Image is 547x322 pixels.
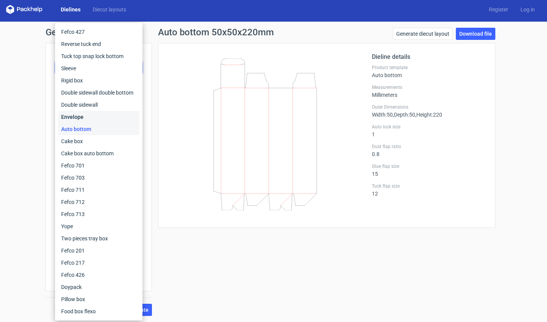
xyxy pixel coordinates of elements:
[372,124,486,137] div: 1
[372,144,486,150] label: Dust flap ratio
[58,74,139,87] div: Rigid box
[58,269,139,281] div: Fefco 426
[372,112,393,118] span: Width : 50
[372,183,486,197] div: 12
[58,196,139,208] div: Fefco 712
[55,6,87,13] a: Dielines
[393,28,453,40] a: Generate diecut layout
[58,159,139,172] div: Fefco 701
[58,208,139,220] div: Fefco 713
[46,28,501,37] h1: Generate new dieline
[58,172,139,184] div: Fefco 703
[415,112,442,118] span: , Height : 220
[372,163,486,169] label: Glue flap size
[158,28,274,37] h1: Auto bottom 50x50x220mm
[58,281,139,293] div: Doypack
[372,65,486,71] label: Product template
[58,305,139,317] div: Food box flexo
[58,62,139,74] div: Sleeve
[372,84,486,98] div: Millimeters
[58,38,139,50] div: Reverse tuck end
[58,135,139,147] div: Cake box
[456,28,495,40] a: Download file
[514,6,541,13] a: Log in
[58,87,139,99] div: Double sidewall double bottom
[58,111,139,123] div: Envelope
[372,144,486,157] div: 0.8
[372,163,486,177] div: 15
[372,84,486,90] label: Measurements
[372,104,486,110] label: Outer Dimensions
[58,232,139,245] div: Two pieces tray box
[483,6,514,13] a: Register
[58,123,139,135] div: Auto bottom
[393,112,415,118] span: , Depth : 50
[58,99,139,111] div: Double sidewall
[87,6,132,13] a: Diecut layouts
[372,124,486,130] label: Auto lock size
[372,52,486,62] h2: Dieline details
[372,65,486,78] div: Auto bottom
[58,26,139,38] div: Fefco 427
[58,257,139,269] div: Fefco 217
[58,184,139,196] div: Fefco 711
[58,50,139,62] div: Tuck top snap lock bottom
[58,220,139,232] div: Yope
[58,293,139,305] div: Pillow box
[58,147,139,159] div: Cake box auto bottom
[58,245,139,257] div: Fefco 201
[372,183,486,189] label: Tuck flap size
